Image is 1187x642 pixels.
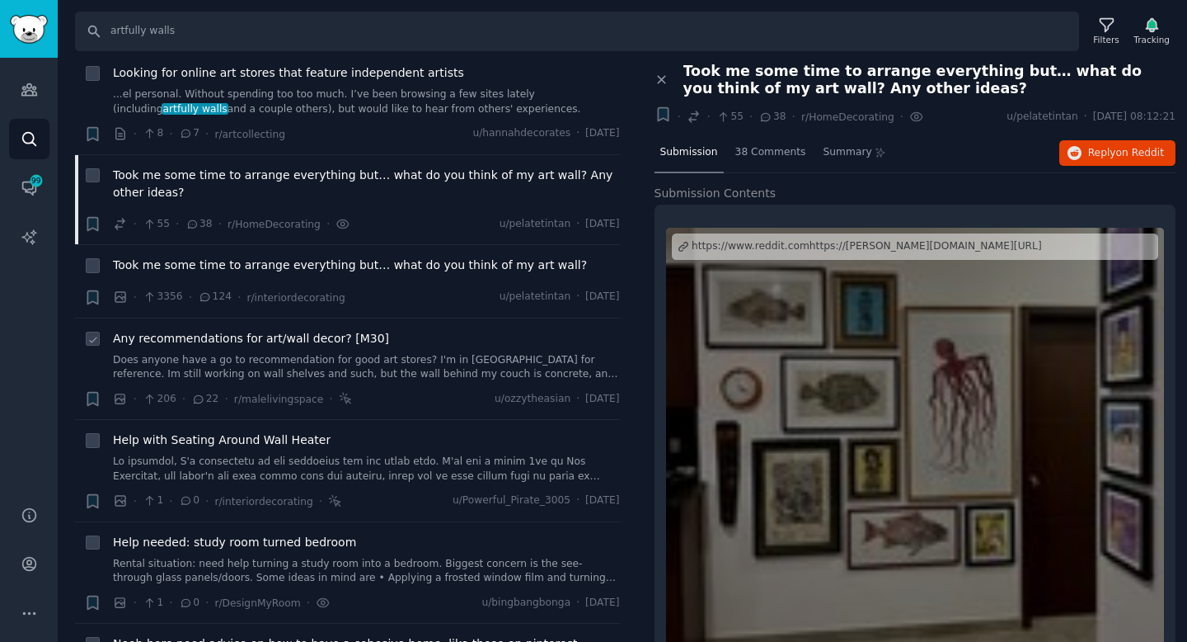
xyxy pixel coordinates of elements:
span: u/pelatetintan [500,290,571,304]
span: · [134,594,137,611]
span: · [205,594,209,611]
span: 55 [716,110,744,125]
span: [DATE] [585,217,619,232]
span: · [749,108,753,125]
span: [DATE] [585,596,619,611]
span: 7 [179,126,199,141]
span: 38 [758,110,786,125]
span: [DATE] [585,392,619,407]
span: r/DesignMyRoom [214,597,300,609]
div: Tracking [1133,34,1170,45]
span: · [326,215,330,233]
span: u/hannahdecorates [472,126,570,141]
span: [DATE] [585,493,619,508]
span: · [900,108,903,125]
a: Help with Seating Around Wall Heater [113,432,331,449]
span: u/pelatetintan [1006,110,1078,125]
span: · [329,390,332,408]
a: Looking for online art stores that feature independent artists [113,64,464,82]
span: · [176,215,179,233]
span: 22 [191,392,218,407]
span: · [706,108,710,125]
span: r/HomeDecorating [228,219,321,230]
span: u/Powerful_Pirate_3005 [453,493,570,508]
a: Lo ipsumdol, S'a consectetu ad eli seddoeius tem inc utlab etdo. M'al eni a minim 1ve qu Nos Exer... [113,455,620,484]
div: Filters [1093,34,1119,45]
span: Summary [823,145,871,160]
button: Tracking [1128,14,1175,49]
span: · [169,125,172,143]
a: Took me some time to arrange everything but… what do you think of my art wall? [113,257,587,274]
span: · [134,215,137,233]
span: u/pelatetintan [500,217,571,232]
span: 0 [179,493,199,508]
a: Does anyone have a go to recommendation for good art stores? I'm in [GEOGRAPHIC_DATA] for referen... [113,353,620,382]
span: r/interiordecorating [246,292,345,304]
span: 1 [143,596,163,611]
a: Help needed: study room turned bedroom [113,534,356,551]
button: Replyon Reddit [1059,140,1175,167]
span: · [576,493,579,508]
span: · [218,215,222,233]
span: · [169,493,172,510]
span: · [576,392,579,407]
a: 99 [9,168,49,208]
span: · [237,289,241,306]
span: · [319,493,322,510]
span: [DATE] 08:12:21 [1093,110,1175,125]
span: · [205,493,209,510]
a: Any recommendations for art/wall decor? [M30] [113,330,389,347]
span: Reply [1088,146,1164,161]
span: · [224,390,228,408]
span: u/ozzytheasian [495,392,570,407]
input: Search Keyword [75,12,1079,51]
span: · [169,594,172,611]
span: · [134,493,137,510]
a: Rental situation: need help turning a study room into a bedroom. Biggest concern is the see-throu... [113,557,620,586]
span: u/bingbangbonga [481,596,570,611]
span: · [182,390,185,408]
a: ...el personal. Without spending too too much. I’ve been browsing a few sites lately (includingar... [113,87,620,116]
span: 3356 [143,290,183,304]
span: [DATE] [585,126,619,141]
span: · [134,125,137,143]
div: https://www.reddit.comhttps://[PERSON_NAME][DOMAIN_NAME][URL] [692,239,1042,254]
a: Took me some time to arrange everything but… what do you think of my art wall? Any other ideas? [113,167,620,201]
span: r/artcollecting [214,129,285,140]
span: · [307,594,310,611]
span: · [576,290,579,304]
span: r/HomeDecorating [801,111,894,123]
span: · [792,108,795,125]
span: Took me some time to arrange everything but… what do you think of my art wall? Any other ideas? [683,63,1176,97]
span: · [205,125,209,143]
span: 55 [143,217,170,232]
span: 38 Comments [735,145,806,160]
span: on Reddit [1116,147,1164,158]
span: · [1084,110,1087,125]
span: 1 [143,493,163,508]
span: 206 [143,392,176,407]
span: · [576,126,579,141]
span: 8 [143,126,163,141]
span: 38 [185,217,213,232]
span: 124 [198,290,232,304]
span: · [678,108,681,125]
span: r/malelivingspace [234,394,323,405]
span: 99 [29,175,44,186]
span: · [576,217,579,232]
img: GummySearch logo [10,15,48,44]
span: · [189,289,192,306]
span: artfully walls [162,103,229,115]
span: · [576,596,579,611]
span: · [134,289,137,306]
span: r/interiordecorating [214,496,312,507]
span: [DATE] [585,290,619,304]
span: · [134,390,137,408]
